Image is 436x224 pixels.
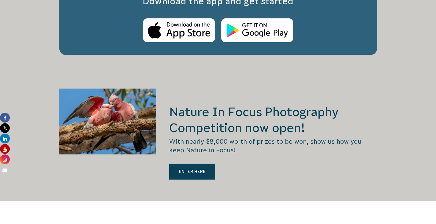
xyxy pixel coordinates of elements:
[221,18,293,43] img: Android Store Logo
[169,137,377,154] p: With nearly $8,000 worth of prizes to be won, show us how you keep Nature in Focus!
[169,164,215,180] a: ENTER HERE
[143,18,215,43] img: Apple Store Logo
[169,104,377,136] h2: Nature In Focus Photography Competition now open!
